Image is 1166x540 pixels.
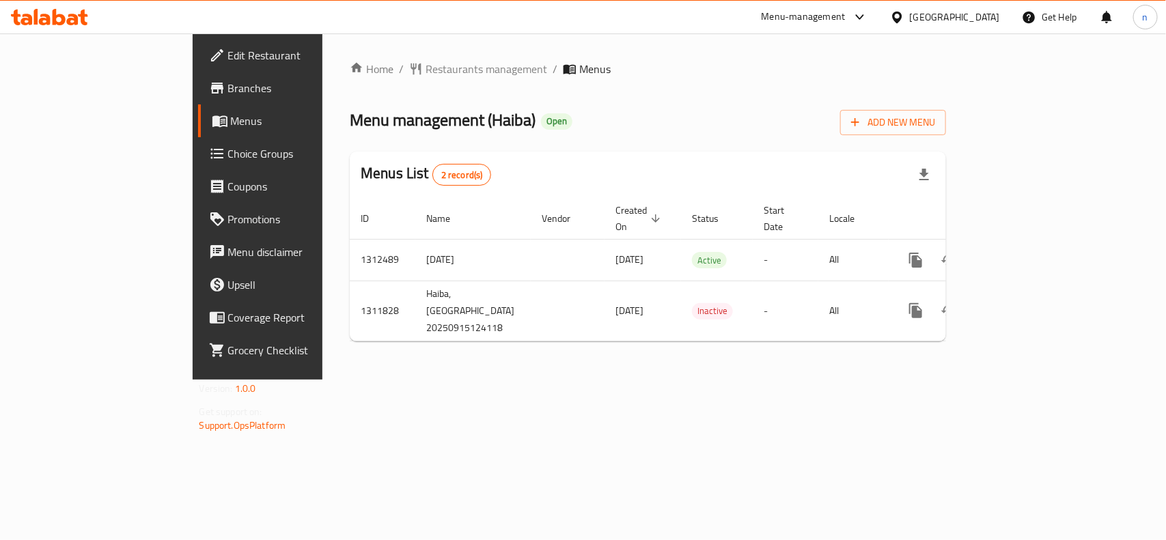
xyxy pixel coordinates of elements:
[692,303,733,319] span: Inactive
[228,276,376,293] span: Upsell
[910,10,1000,25] div: [GEOGRAPHIC_DATA]
[692,253,727,268] span: Active
[228,178,376,195] span: Coupons
[361,163,491,186] h2: Menus List
[426,61,547,77] span: Restaurants management
[615,202,665,235] span: Created On
[199,380,233,397] span: Version:
[198,137,387,170] a: Choice Groups
[908,158,941,191] div: Export file
[350,198,1042,341] table: enhanced table
[692,303,733,319] div: Inactive
[932,294,965,327] button: Change Status
[692,252,727,268] div: Active
[399,61,404,77] li: /
[350,61,946,77] nav: breadcrumb
[762,9,846,25] div: Menu-management
[692,210,736,227] span: Status
[228,342,376,358] span: Grocery Checklist
[415,239,531,281] td: [DATE]
[231,113,376,129] span: Menus
[889,198,1042,240] th: Actions
[409,61,547,77] a: Restaurants management
[433,169,491,182] span: 2 record(s)
[542,210,588,227] span: Vendor
[198,72,387,104] a: Branches
[198,203,387,236] a: Promotions
[198,170,387,203] a: Coupons
[426,210,468,227] span: Name
[541,113,572,130] div: Open
[932,244,965,276] button: Change Status
[235,380,256,397] span: 1.0.0
[840,110,946,135] button: Add New Menu
[615,302,643,319] span: [DATE]
[829,210,872,227] span: Locale
[818,239,889,281] td: All
[198,39,387,72] a: Edit Restaurant
[900,294,932,327] button: more
[1143,10,1148,25] span: n
[228,211,376,227] span: Promotions
[432,164,492,186] div: Total records count
[228,309,376,326] span: Coverage Report
[228,145,376,162] span: Choice Groups
[361,210,387,227] span: ID
[818,281,889,341] td: All
[199,403,262,421] span: Get support on:
[764,202,802,235] span: Start Date
[228,47,376,63] span: Edit Restaurant
[198,104,387,137] a: Menus
[615,251,643,268] span: [DATE]
[198,268,387,301] a: Upsell
[199,416,286,434] a: Support.OpsPlatform
[198,301,387,334] a: Coverage Report
[753,239,818,281] td: -
[228,244,376,260] span: Menu disclaimer
[553,61,557,77] li: /
[579,61,611,77] span: Menus
[198,334,387,367] a: Grocery Checklist
[900,244,932,276] button: more
[350,104,536,135] span: Menu management ( Haiba )
[753,281,818,341] td: -
[415,281,531,341] td: Haiba,[GEOGRAPHIC_DATA] 20250915124118
[851,114,935,131] span: Add New Menu
[228,80,376,96] span: Branches
[541,115,572,127] span: Open
[198,236,387,268] a: Menu disclaimer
